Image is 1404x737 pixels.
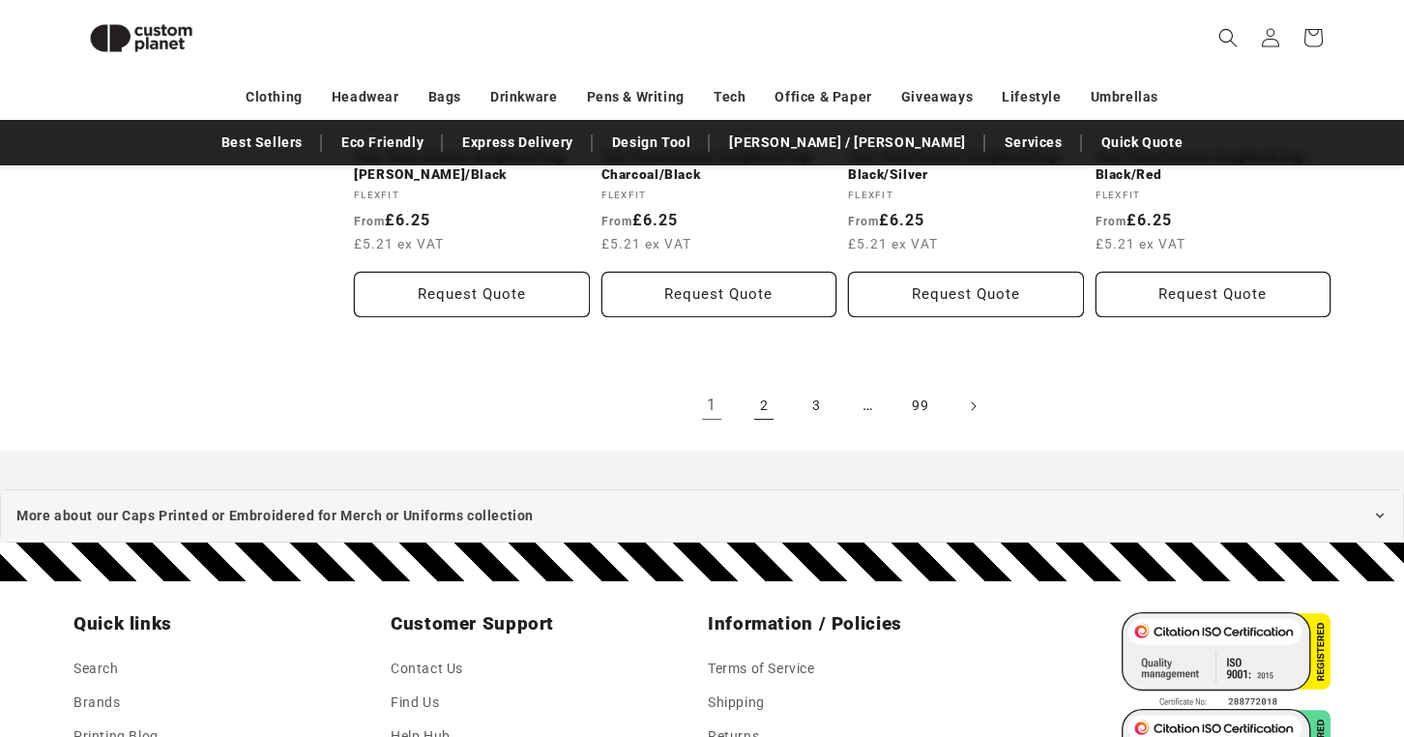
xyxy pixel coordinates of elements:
a: Brands [73,686,121,720]
a: Two Tone Classic Snapback Cap - [PERSON_NAME]/Black [354,149,590,183]
a: Two Tone Classic Snapback Cap - Black/Red [1096,149,1331,183]
a: Design Tool [602,126,701,160]
nav: Pagination [354,385,1331,427]
a: Two Tone Classic Snapback Cap - Black/Silver [848,149,1084,183]
a: Umbrellas [1091,80,1158,114]
a: Express Delivery [453,126,583,160]
iframe: Chat Widget [1072,528,1404,737]
a: Contact Us [391,657,463,686]
a: Best Sellers [212,126,312,160]
a: Bags [428,80,461,114]
a: Page 2 [743,385,785,427]
a: Terms of Service [708,657,815,686]
a: Services [995,126,1072,160]
a: Next page [951,385,994,427]
: Request Quote [354,272,590,317]
a: Two Tone Classic Snapback Cap - Charcoal/Black [601,149,837,183]
a: Search [73,657,119,686]
a: Headwear [332,80,399,114]
h2: Quick links [73,612,379,635]
: Request Quote [601,272,837,317]
a: Office & Paper [775,80,871,114]
span: More about our Caps Printed or Embroidered for Merch or Uniforms collection [16,504,534,528]
a: Clothing [246,80,303,114]
a: Page 99 [899,385,942,427]
h2: Information / Policies [708,612,1013,635]
a: Drinkware [490,80,557,114]
a: Page 3 [795,385,837,427]
: Request Quote [1096,272,1331,317]
a: Find Us [391,686,439,720]
span: … [847,385,890,427]
a: Giveaways [901,80,973,114]
h2: Customer Support [391,612,696,635]
summary: Search [1207,16,1249,59]
a: Quick Quote [1092,126,1193,160]
a: [PERSON_NAME] / [PERSON_NAME] [719,126,975,160]
a: Page 1 [690,385,733,427]
a: Tech [714,80,746,114]
: Request Quote [848,272,1084,317]
a: Shipping [708,686,765,720]
a: Lifestyle [1002,80,1061,114]
img: Custom Planet [73,8,209,69]
a: Eco Friendly [332,126,433,160]
a: Pens & Writing [587,80,685,114]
